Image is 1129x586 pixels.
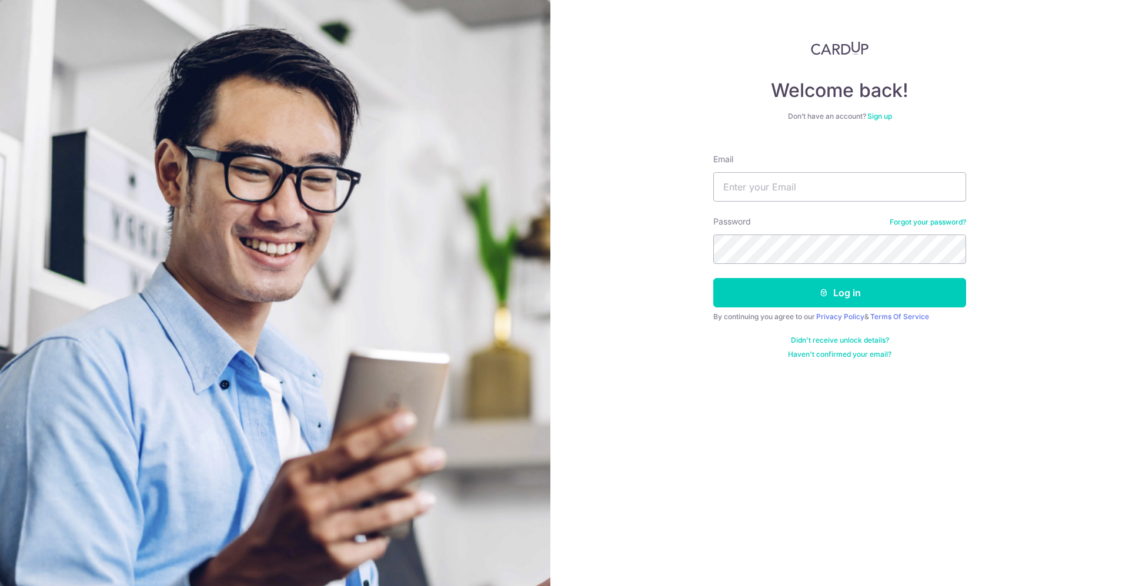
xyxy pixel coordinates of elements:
a: Haven't confirmed your email? [788,350,891,359]
div: Don’t have an account? [713,112,966,121]
label: Email [713,153,733,165]
label: Password [713,216,751,227]
input: Enter your Email [713,172,966,202]
img: CardUp Logo [811,41,869,55]
a: Terms Of Service [870,312,929,321]
a: Didn't receive unlock details? [791,336,889,345]
div: By continuing you agree to our & [713,312,966,322]
a: Forgot your password? [890,217,966,227]
button: Log in [713,278,966,307]
a: Privacy Policy [816,312,864,321]
a: Sign up [867,112,892,120]
h4: Welcome back! [713,79,966,102]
